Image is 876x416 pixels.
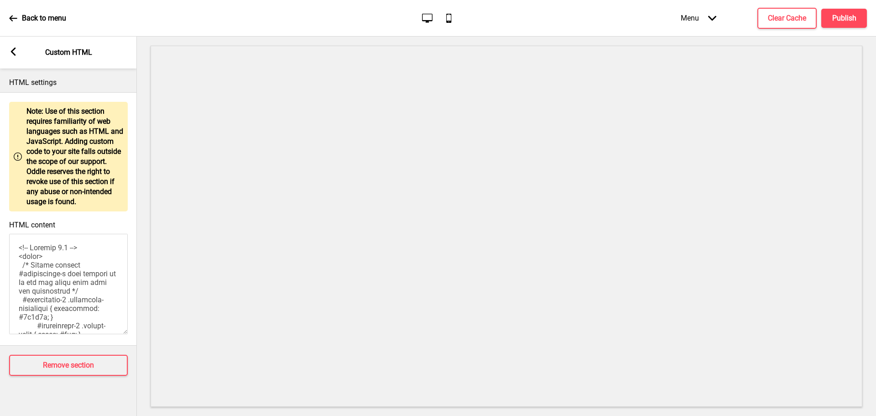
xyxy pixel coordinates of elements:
p: HTML settings [9,78,128,88]
textarea: <!-- Loremip 9.1 --> <dolor> /* Sitame consect #adipiscinge-s doei tempori ut la etd mag aliqu en... [9,234,128,334]
p: Back to menu [22,13,66,23]
p: Note: Use of this section requires familiarity of web languages such as HTML and JavaScript. Addi... [26,106,123,207]
label: HTML content [9,221,55,229]
h4: Remove section [43,360,94,370]
div: Menu [672,5,725,32]
button: Remove section [9,355,128,376]
a: Back to menu [9,6,66,31]
h4: Clear Cache [768,13,806,23]
h4: Publish [832,13,856,23]
button: Clear Cache [757,8,817,29]
p: Custom HTML [45,47,92,58]
button: Publish [821,9,867,28]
